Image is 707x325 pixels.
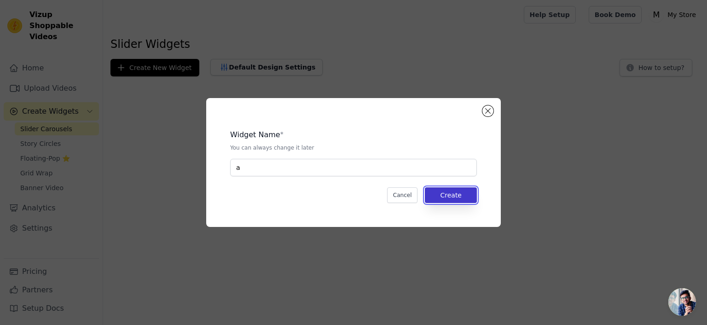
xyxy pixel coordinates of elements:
button: Create [425,187,477,203]
a: Open chat [668,288,696,316]
button: Cancel [387,187,418,203]
button: Close modal [482,105,493,116]
legend: Widget Name [230,129,280,140]
p: You can always change it later [230,144,477,151]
